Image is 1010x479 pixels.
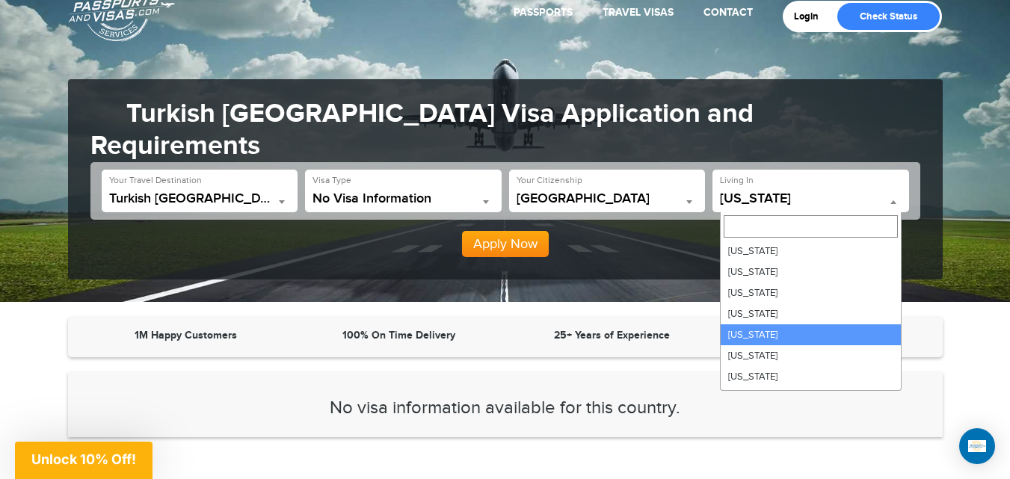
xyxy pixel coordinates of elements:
span: Uganda [517,191,698,206]
label: Visa Type [312,174,351,187]
span: No Visa Information [312,191,494,206]
a: Check Status [837,3,940,30]
button: Apply Now [462,231,549,258]
li: [US_STATE] [721,324,901,345]
strong: 100% On Time Delivery [342,329,455,342]
div: Open Intercom Messenger [959,428,995,464]
li: [US_STATE] [721,366,901,387]
h3: No visa information available for this country. [90,398,920,418]
span: Unlock 10% Off! [31,451,136,467]
a: Passports [514,6,573,19]
a: Contact [703,6,753,19]
span: California [720,191,902,206]
input: Search [724,215,898,238]
span: Turkish Republic of Northern Cyprus [109,191,291,212]
div: Unlock 10% Off! [15,442,153,479]
span: Uganda [517,191,698,212]
li: [US_STATE] [721,282,901,303]
span: California [720,191,902,212]
li: [US_STATE] [721,387,901,408]
strong: 25+ Years of Experience [554,329,670,342]
li: [US_STATE] [721,241,901,262]
span: Turkish Republic of Northern Cyprus [109,191,291,206]
a: Travel Visas [603,6,674,19]
li: [US_STATE] [721,345,901,366]
label: Your Citizenship [517,174,582,187]
strong: 1M Happy Customers [135,329,237,342]
li: [US_STATE] [721,262,901,282]
label: Your Travel Destination [109,174,202,187]
a: Login [794,10,829,22]
h1: Turkish [GEOGRAPHIC_DATA] Visa Application and Requirements [90,98,920,162]
span: No Visa Information [312,191,494,212]
label: Living In [720,174,754,187]
li: [US_STATE] [721,303,901,324]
